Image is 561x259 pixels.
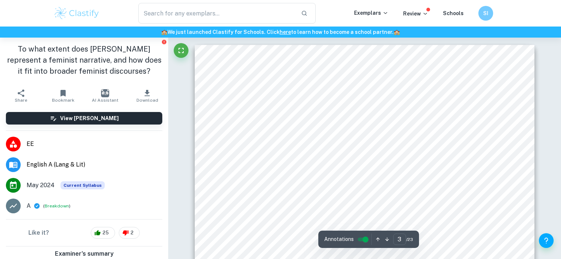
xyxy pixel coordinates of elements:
a: here [280,29,291,35]
p: Review [403,10,428,18]
h6: We just launched Clastify for Schools. Click to learn how to become a school partner. [1,28,560,36]
span: AI Assistant [92,98,118,103]
img: AI Assistant [101,89,109,97]
button: Bookmark [42,85,84,106]
h6: Like it? [28,228,49,237]
span: Title: An Exploration on Mulan9s (1998) impact on the feminist narrative [231,234,498,243]
span: Current Syllabus [60,181,105,189]
button: Download [126,85,168,106]
span: 🏫 [161,29,167,35]
span: Download [136,98,158,103]
span: May 2024 [27,181,55,190]
span: Bookmark [52,98,75,103]
span: Annotations [324,235,354,243]
img: Clastify logo [53,6,100,21]
p: Exemplars [354,9,388,17]
a: Schools [443,10,464,16]
button: Report issue [161,39,167,45]
input: Search for any exemplars... [138,3,295,24]
button: Fullscreen [174,43,188,58]
button: View [PERSON_NAME] [6,112,162,125]
h6: SI [481,9,490,17]
h1: To what extent does [PERSON_NAME] represent a feminist narrative, and how does it fit into broade... [6,43,162,77]
span: / 23 [406,236,413,243]
button: AI Assistant [84,85,126,106]
h6: View [PERSON_NAME] [60,114,119,122]
span: ( ) [43,203,70,210]
span: 2 [127,229,138,237]
span: English A (Lang & Lit) [27,160,162,169]
span: EE [27,140,162,148]
span: 25 [98,229,113,237]
span: 1 [515,66,518,73]
p: A [27,202,31,210]
h6: Examiner's summary [3,249,165,258]
div: 2 [119,227,140,239]
div: 25 [91,227,115,239]
div: This exemplar is based on the current syllabus. Feel free to refer to it for inspiration/ideas wh... [60,181,105,189]
span: 🏫 [394,29,400,35]
button: SI [478,6,493,21]
button: Breakdown [45,203,69,209]
button: Help and Feedback [539,233,554,248]
span: Share [15,98,27,103]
